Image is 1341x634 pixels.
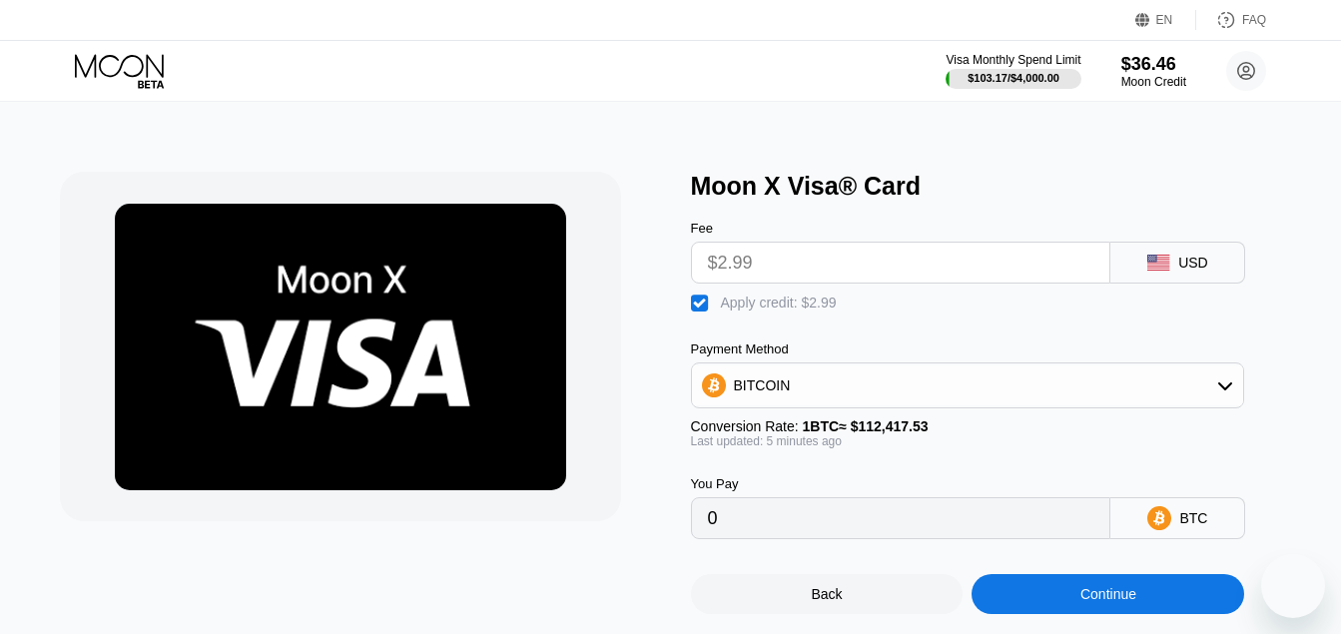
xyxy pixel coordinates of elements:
div: You Pay [691,476,1111,491]
div: Fee [691,221,1111,236]
div: Back [811,586,842,602]
div: USD [1178,255,1208,271]
span: 1 BTC ≈ $112,417.53 [803,418,929,434]
div: Visa Monthly Spend Limit$103.17/$4,000.00 [946,53,1080,89]
div: Conversion Rate: [691,418,1245,434]
div: Back [691,574,964,614]
div: $103.17 / $4,000.00 [968,72,1059,84]
div: EN [1156,13,1173,27]
div: Visa Monthly Spend Limit [946,53,1080,67]
div: $36.46Moon Credit [1121,54,1186,89]
div:  [691,294,711,314]
div: Continue [972,574,1244,614]
div: FAQ [1242,13,1266,27]
div: BITCOIN [734,377,791,393]
input: $0.00 [708,243,1094,283]
div: Continue [1080,586,1136,602]
div: BITCOIN [692,365,1244,405]
div: BTC [1179,510,1207,526]
div: Moon X Visa® Card [691,172,1302,201]
div: EN [1135,10,1196,30]
div: Last updated: 5 minutes ago [691,434,1245,448]
iframe: Button to launch messaging window [1261,554,1325,618]
div: Payment Method [691,341,1245,356]
div: Apply credit: $2.99 [721,295,837,311]
div: FAQ [1196,10,1266,30]
div: Moon Credit [1121,75,1186,89]
div: $36.46 [1121,54,1186,75]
